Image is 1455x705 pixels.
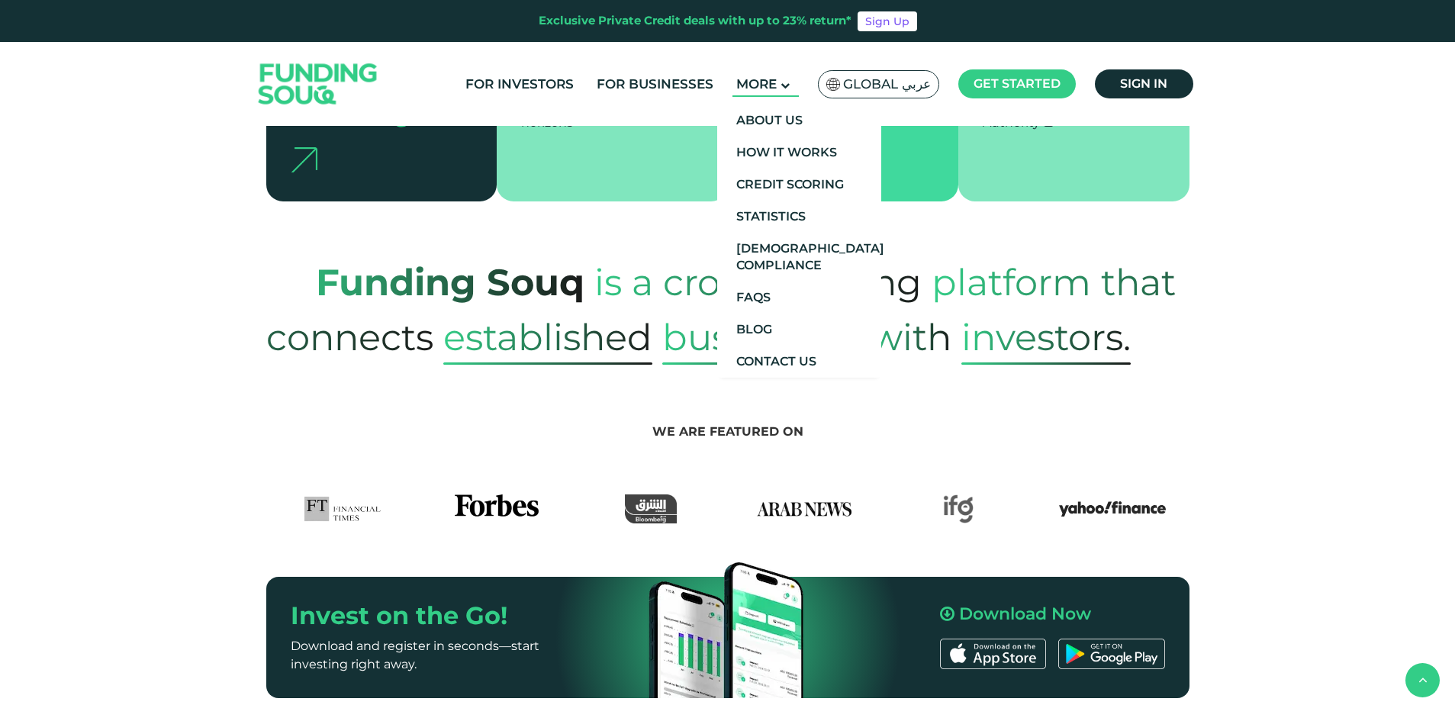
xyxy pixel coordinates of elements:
[717,314,881,346] a: Blog
[826,78,840,91] img: SA Flag
[751,494,858,523] img: Arab News Logo
[843,76,931,93] span: Global عربي
[1405,663,1440,697] button: back
[717,282,881,314] a: FAQs
[291,600,507,630] span: Invest on the Go!
[316,260,584,304] strong: Funding Souq
[1120,76,1167,91] span: Sign in
[717,105,881,137] a: About Us
[304,494,381,523] img: FTLogo Logo
[858,11,917,31] a: Sign Up
[717,233,881,282] a: [DEMOGRAPHIC_DATA] Compliance
[539,12,851,30] div: Exclusive Private Credit deals with up to 23% return*
[462,72,578,97] a: For Investors
[717,137,881,169] a: How It Works
[961,310,1131,365] span: Investors.
[291,147,317,172] img: arrow
[736,76,777,92] span: More
[1095,69,1193,98] a: Sign in
[871,300,951,375] span: with
[455,494,539,523] img: Forbes Logo
[652,424,803,439] span: We are featured on
[662,310,861,365] span: Businesses
[940,639,1046,669] img: App Store
[717,201,881,233] a: Statistics
[974,76,1061,91] span: Get started
[1058,639,1164,669] img: Google Play
[266,245,1176,375] span: platform that connects
[717,346,881,378] a: Contact Us
[1059,494,1166,523] img: Yahoo Finance Logo
[443,310,652,365] span: established
[717,169,881,201] a: Credit Scoring
[291,636,593,673] p: Download and register in seconds—start investing right away.
[943,494,974,523] img: IFG Logo
[959,604,1091,624] span: Download Now
[594,245,922,320] span: is a crowdfunding
[243,46,393,123] img: Logo
[593,72,717,97] a: For Businesses
[625,494,677,523] img: Asharq Business Logo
